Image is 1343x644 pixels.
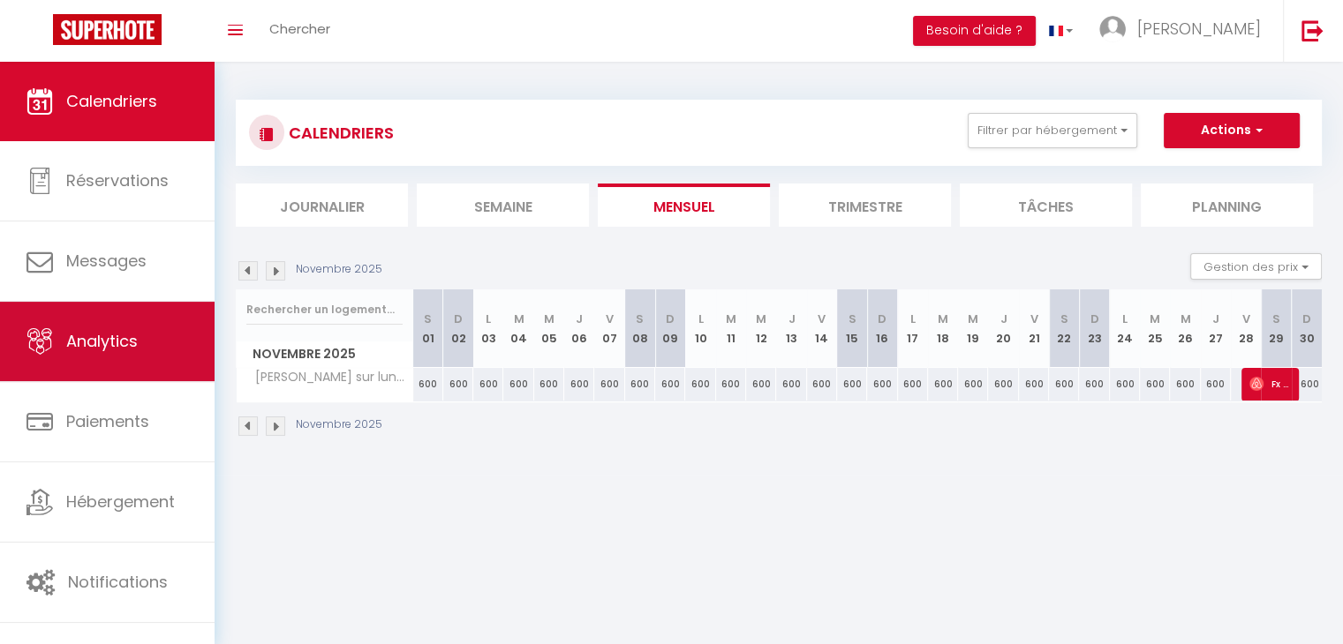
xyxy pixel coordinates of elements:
[968,311,978,327] abbr: M
[898,368,928,401] div: 600
[655,289,685,368] th: 09
[958,368,988,401] div: 600
[960,183,1132,227] li: Tâches
[1170,289,1200,368] th: 26
[776,289,806,368] th: 13
[443,289,473,368] th: 02
[473,368,503,401] div: 600
[1140,368,1170,401] div: 600
[296,261,382,278] p: Novembre 2025
[1150,311,1160,327] abbr: M
[1019,289,1049,368] th: 21
[1140,289,1170,368] th: 25
[807,368,837,401] div: 600
[746,289,776,368] th: 12
[443,368,473,401] div: 600
[544,311,555,327] abbr: M
[818,311,826,327] abbr: V
[246,294,403,326] input: Rechercher un logement...
[1110,289,1140,368] th: 24
[594,368,624,401] div: 600
[534,289,564,368] th: 05
[867,368,897,401] div: 600
[68,571,168,593] span: Notifications
[606,311,614,327] abbr: V
[1137,18,1261,40] span: [PERSON_NAME]
[1302,311,1311,327] abbr: D
[66,90,157,112] span: Calendriers
[716,289,746,368] th: 11
[237,341,412,367] span: Novembre 2025
[424,311,432,327] abbr: S
[1201,368,1231,401] div: 600
[1242,311,1250,327] abbr: V
[1110,368,1140,401] div: 600
[913,16,1036,46] button: Besoin d'aide ?
[928,289,958,368] th: 18
[776,368,806,401] div: 600
[988,368,1018,401] div: 600
[726,311,736,327] abbr: M
[598,183,770,227] li: Mensuel
[910,311,916,327] abbr: L
[486,311,491,327] abbr: L
[1231,289,1261,368] th: 28
[1292,289,1322,368] th: 30
[564,368,594,401] div: 600
[938,311,948,327] abbr: M
[53,14,162,45] img: Super Booking
[1302,19,1324,41] img: logout
[1141,183,1313,227] li: Planning
[594,289,624,368] th: 07
[1079,368,1109,401] div: 600
[284,113,394,153] h3: CALENDRIERS
[66,410,149,432] span: Paiements
[1170,368,1200,401] div: 600
[837,368,867,401] div: 600
[236,183,408,227] li: Journalier
[1079,289,1109,368] th: 23
[413,289,443,368] th: 01
[625,368,655,401] div: 600
[1261,289,1291,368] th: 29
[685,289,715,368] th: 10
[655,368,685,401] div: 600
[1190,253,1322,280] button: Gestion des prix
[1090,311,1099,327] abbr: D
[807,289,837,368] th: 14
[1164,113,1300,148] button: Actions
[66,330,138,352] span: Analytics
[1030,311,1037,327] abbr: V
[413,368,443,401] div: 600
[564,289,594,368] th: 06
[1099,16,1126,42] img: ...
[503,289,533,368] th: 04
[716,368,746,401] div: 600
[239,368,416,387] span: [PERSON_NAME] sur lunain
[1122,311,1128,327] abbr: L
[66,490,175,513] span: Hébergement
[988,289,1018,368] th: 20
[968,113,1137,148] button: Filtrer par hébergement
[1212,311,1219,327] abbr: J
[756,311,766,327] abbr: M
[928,368,958,401] div: 600
[1049,368,1079,401] div: 600
[514,311,524,327] abbr: M
[1292,368,1322,401] div: 600
[1272,311,1280,327] abbr: S
[1019,368,1049,401] div: 600
[1249,367,1289,401] span: Fx Langeais
[746,368,776,401] div: 600
[1049,289,1079,368] th: 22
[503,368,533,401] div: 600
[66,169,169,191] span: Réservations
[958,289,988,368] th: 19
[666,311,675,327] abbr: D
[1000,311,1007,327] abbr: J
[849,311,856,327] abbr: S
[788,311,795,327] abbr: J
[1180,311,1190,327] abbr: M
[698,311,703,327] abbr: L
[417,183,589,227] li: Semaine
